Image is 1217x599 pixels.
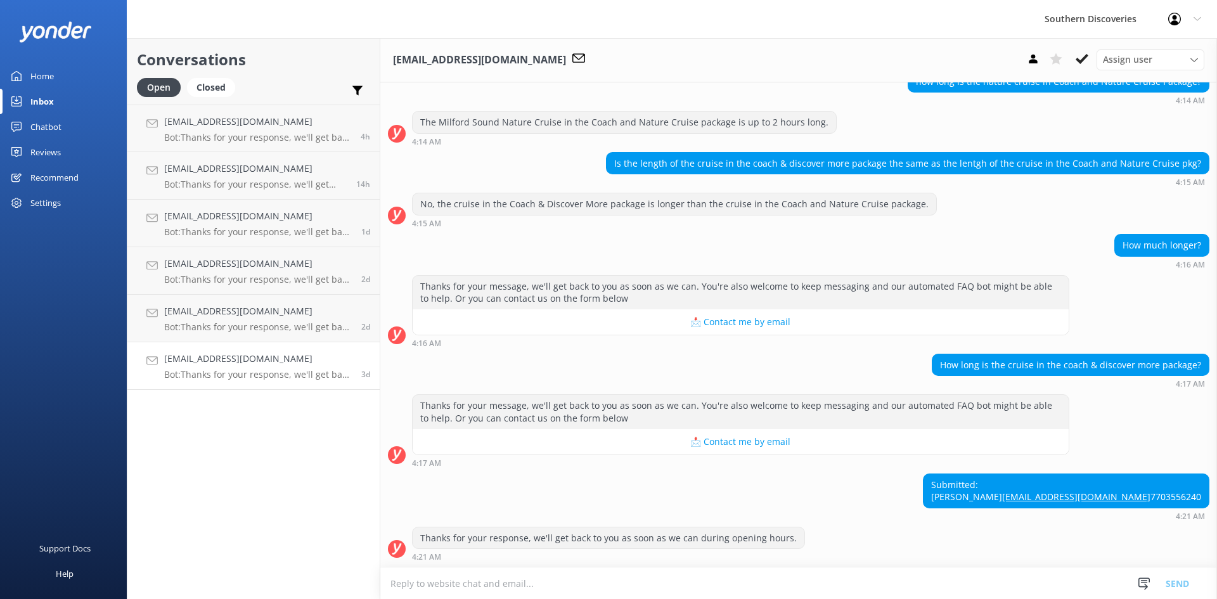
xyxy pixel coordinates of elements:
[164,321,352,333] p: Bot: Thanks for your response, we'll get back to you as soon as we can during opening hours.
[164,257,352,271] h4: [EMAIL_ADDRESS][DOMAIN_NAME]
[607,153,1209,174] div: Is the length of the cruise in the coach & discover more package the same as the lentgh of the cr...
[412,137,837,146] div: Sep 01 2025 04:14am (UTC +12:00) Pacific/Auckland
[412,460,441,467] strong: 4:17 AM
[187,80,241,94] a: Closed
[164,209,352,223] h4: [EMAIL_ADDRESS][DOMAIN_NAME]
[412,138,441,146] strong: 4:14 AM
[164,179,347,190] p: Bot: Thanks for your response, we'll get back to you as soon as we can during opening hours.
[908,96,1209,105] div: Sep 01 2025 04:14am (UTC +12:00) Pacific/Auckland
[30,190,61,216] div: Settings
[1176,97,1205,105] strong: 4:14 AM
[127,295,380,342] a: [EMAIL_ADDRESS][DOMAIN_NAME]Bot:Thanks for your response, we'll get back to you as soon as we can...
[30,139,61,165] div: Reviews
[164,304,352,318] h4: [EMAIL_ADDRESS][DOMAIN_NAME]
[30,165,79,190] div: Recommend
[361,131,370,142] span: Sep 04 2025 03:30am (UTC +12:00) Pacific/Auckland
[127,152,380,200] a: [EMAIL_ADDRESS][DOMAIN_NAME]Bot:Thanks for your response, we'll get back to you as soon as we can...
[361,369,370,380] span: Sep 01 2025 04:21am (UTC +12:00) Pacific/Auckland
[30,89,54,114] div: Inbox
[164,226,352,238] p: Bot: Thanks for your response, we'll get back to you as soon as we can during opening hours.
[187,78,235,97] div: Closed
[127,200,380,247] a: [EMAIL_ADDRESS][DOMAIN_NAME]Bot:Thanks for your response, we'll get back to you as soon as we can...
[413,276,1069,309] div: Thanks for your message, we'll get back to you as soon as we can. You're also welcome to keep mes...
[164,162,347,176] h4: [EMAIL_ADDRESS][DOMAIN_NAME]
[1115,235,1209,256] div: How much longer?
[137,80,187,94] a: Open
[127,105,380,152] a: [EMAIL_ADDRESS][DOMAIN_NAME]Bot:Thanks for your response, we'll get back to you as soon as we can...
[127,247,380,295] a: [EMAIL_ADDRESS][DOMAIN_NAME]Bot:Thanks for your response, we'll get back to you as soon as we can...
[932,379,1209,388] div: Sep 01 2025 04:17am (UTC +12:00) Pacific/Auckland
[412,552,805,561] div: Sep 01 2025 04:21am (UTC +12:00) Pacific/Auckland
[924,474,1209,508] div: Submitted: [PERSON_NAME] 7703556240
[412,458,1069,467] div: Sep 01 2025 04:17am (UTC +12:00) Pacific/Auckland
[39,536,91,561] div: Support Docs
[1176,261,1205,269] strong: 4:16 AM
[412,220,441,228] strong: 4:15 AM
[393,52,566,68] h3: [EMAIL_ADDRESS][DOMAIN_NAME]
[164,369,352,380] p: Bot: Thanks for your response, we'll get back to you as soon as we can during opening hours.
[30,63,54,89] div: Home
[413,395,1069,428] div: Thanks for your message, we'll get back to you as soon as we can. You're also welcome to keep mes...
[412,219,937,228] div: Sep 01 2025 04:15am (UTC +12:00) Pacific/Auckland
[164,115,351,129] h4: [EMAIL_ADDRESS][DOMAIN_NAME]
[1103,53,1152,67] span: Assign user
[1097,49,1204,70] div: Assign User
[413,309,1069,335] button: 📩 Contact me by email
[606,177,1209,186] div: Sep 01 2025 04:15am (UTC +12:00) Pacific/Auckland
[413,112,836,133] div: The Milford Sound Nature Cruise in the Coach and Nature Cruise package is up to 2 hours long.
[413,429,1069,454] button: 📩 Contact me by email
[1176,513,1205,520] strong: 4:21 AM
[127,342,380,390] a: [EMAIL_ADDRESS][DOMAIN_NAME]Bot:Thanks for your response, we'll get back to you as soon as we can...
[412,553,441,561] strong: 4:21 AM
[356,179,370,190] span: Sep 03 2025 05:27pm (UTC +12:00) Pacific/Auckland
[30,114,61,139] div: Chatbot
[361,274,370,285] span: Sep 01 2025 05:31pm (UTC +12:00) Pacific/Auckland
[164,274,352,285] p: Bot: Thanks for your response, we'll get back to you as soon as we can during opening hours.
[361,226,370,237] span: Sep 02 2025 04:23pm (UTC +12:00) Pacific/Auckland
[56,561,74,586] div: Help
[923,512,1209,520] div: Sep 01 2025 04:21am (UTC +12:00) Pacific/Auckland
[1114,260,1209,269] div: Sep 01 2025 04:16am (UTC +12:00) Pacific/Auckland
[361,321,370,332] span: Sep 01 2025 04:02pm (UTC +12:00) Pacific/Auckland
[1176,380,1205,388] strong: 4:17 AM
[932,354,1209,376] div: How long is the cruise in the coach & discover more package?
[1176,179,1205,186] strong: 4:15 AM
[164,352,352,366] h4: [EMAIL_ADDRESS][DOMAIN_NAME]
[1002,491,1150,503] a: [EMAIL_ADDRESS][DOMAIN_NAME]
[137,78,181,97] div: Open
[413,527,804,549] div: Thanks for your response, we'll get back to you as soon as we can during opening hours.
[164,132,351,143] p: Bot: Thanks for your response, we'll get back to you as soon as we can during opening hours.
[412,340,441,347] strong: 4:16 AM
[413,193,936,215] div: No, the cruise in the Coach & Discover More package is longer than the cruise in the Coach and Na...
[412,338,1069,347] div: Sep 01 2025 04:16am (UTC +12:00) Pacific/Auckland
[137,48,370,72] h2: Conversations
[19,22,92,42] img: yonder-white-logo.png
